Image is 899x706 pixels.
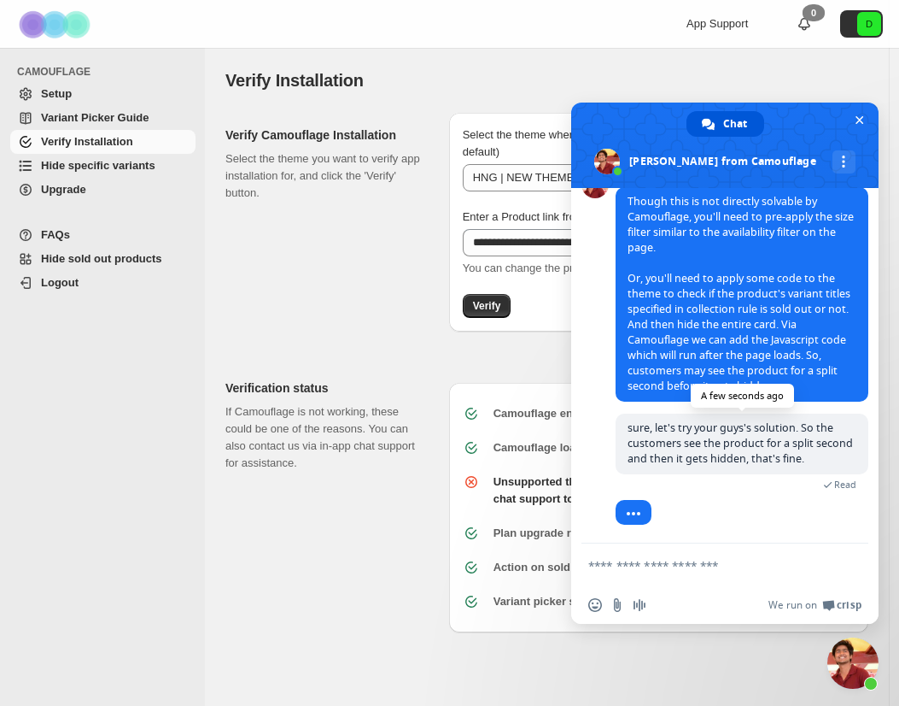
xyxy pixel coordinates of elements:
[493,407,703,420] b: Camouflage enabled in the app embeds
[10,82,196,106] a: Setup
[493,527,611,539] b: Plan upgrade required
[610,598,624,612] span: Send a file
[628,421,853,466] span: sure, let's try your guys's solution. So the customers see the product for a split second and the...
[10,130,196,154] a: Verify Installation
[832,150,855,174] div: More channels
[588,558,824,574] textarea: Compose your message...
[723,111,747,137] span: Chat
[493,475,896,505] b: Unsupported theme or misconfiguration detected. Contact us via free in-app chat support to make C...
[834,479,856,491] span: Read
[225,126,422,144] h2: Verify Camouflage Installation
[41,87,72,100] span: Setup
[857,12,881,36] span: Avatar with initials D
[10,154,196,178] a: Hide specific variants
[686,17,748,30] span: App Support
[628,194,854,393] span: Though this is not directly solvable by Camouflage, you'll need to pre-apply the size filter simi...
[840,10,883,38] button: Avatar with initials D
[473,299,501,313] span: Verify
[463,262,844,274] span: You can change the product link to verify the installation on a different product
[850,111,868,129] span: Close chat
[463,128,855,158] span: Select the theme where Camouflage is active (Live theme has been selected by default)
[768,598,817,612] span: We run on
[17,65,196,79] span: CAMOUFLAGE
[10,247,196,271] a: Hide sold out products
[41,276,79,289] span: Logout
[493,441,689,454] b: Camouflage loading in the Storefront
[866,19,873,29] text: D
[14,1,99,48] img: Camouflage
[225,150,422,202] p: Select the theme you want to verify app installation for, and click the 'Verify' button.
[10,223,196,247] a: FAQs
[225,71,364,90] span: Verify Installation
[10,106,196,130] a: Variant Picker Guide
[463,210,767,223] span: Enter a Product link from your website to verify the installation
[493,595,586,608] b: Variant picker set
[768,598,861,612] a: We run onCrisp
[796,15,813,32] a: 0
[588,598,602,612] span: Insert an emoji
[463,294,511,318] button: Verify
[827,638,879,689] div: Close chat
[41,252,162,265] span: Hide sold out products
[225,379,422,397] h2: Verification status
[41,135,133,148] span: Verify Installation
[686,111,764,137] div: Chat
[837,598,861,612] span: Crisp
[803,4,825,21] div: 0
[41,159,155,172] span: Hide specific variants
[41,111,149,124] span: Variant Picker Guide
[493,561,656,574] b: Action on sold out variants set
[225,403,422,472] p: If Camouflage is not working, these could be one of the reasons. You can also contact us via in-a...
[41,228,70,241] span: FAQs
[633,598,646,612] span: Audio message
[10,178,196,202] a: Upgrade
[41,183,86,196] span: Upgrade
[10,271,196,295] a: Logout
